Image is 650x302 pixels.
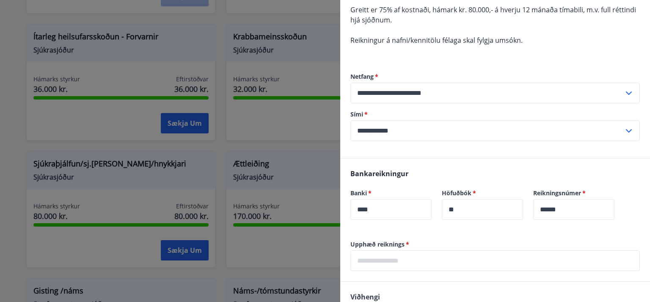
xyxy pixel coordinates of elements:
[350,250,640,271] div: Upphæð reiknings
[350,189,432,197] label: Banki
[350,72,640,81] label: Netfang
[533,189,614,197] label: Reikningsnúmer
[350,169,408,178] span: Bankareikningur
[350,240,640,249] label: Upphæð reiknings
[350,5,636,25] span: Greitt er 75% af kostnaði, hámark kr. 80.000,- á hverju 12 mánaða tímabili, m.v. full réttindi hj...
[350,292,380,302] span: Viðhengi
[442,189,523,197] label: Höfuðbók
[350,36,523,45] span: Reikningur á nafni/kennitölu félaga skal fylgja umsókn.
[350,110,640,119] label: Sími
